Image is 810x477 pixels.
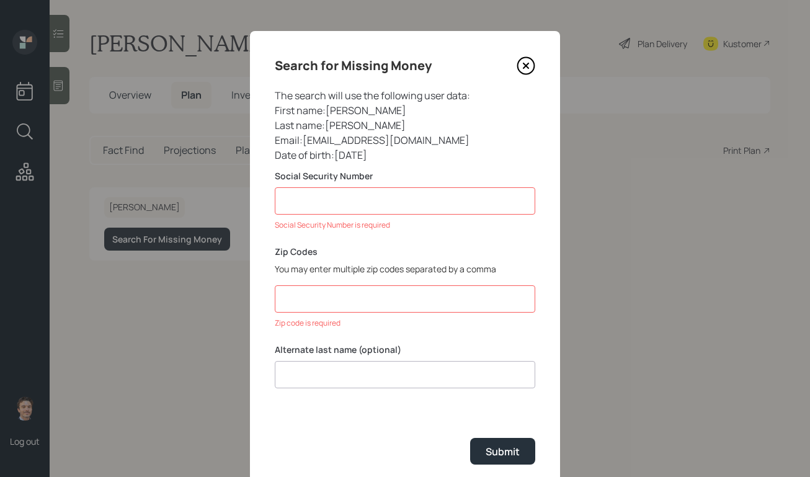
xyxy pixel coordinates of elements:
[470,438,535,465] button: Submit
[275,148,535,163] div: Date of birth : [DATE]
[275,56,432,76] h4: Search for Missing Money
[275,88,535,103] div: The search will use the following user data:
[275,246,535,258] label: Zip Codes
[275,262,535,275] p: You may enter multiple zip codes separated by a comma
[275,118,535,133] div: Last name : [PERSON_NAME]
[275,318,535,329] div: Zip code is required
[275,103,535,118] div: First name : [PERSON_NAME]
[275,170,535,182] label: Social Security Number
[486,445,520,458] div: Submit
[275,220,535,231] div: Social Security Number is required
[275,133,535,148] div: Email : [EMAIL_ADDRESS][DOMAIN_NAME]
[275,344,535,356] label: Alternate last name (optional)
